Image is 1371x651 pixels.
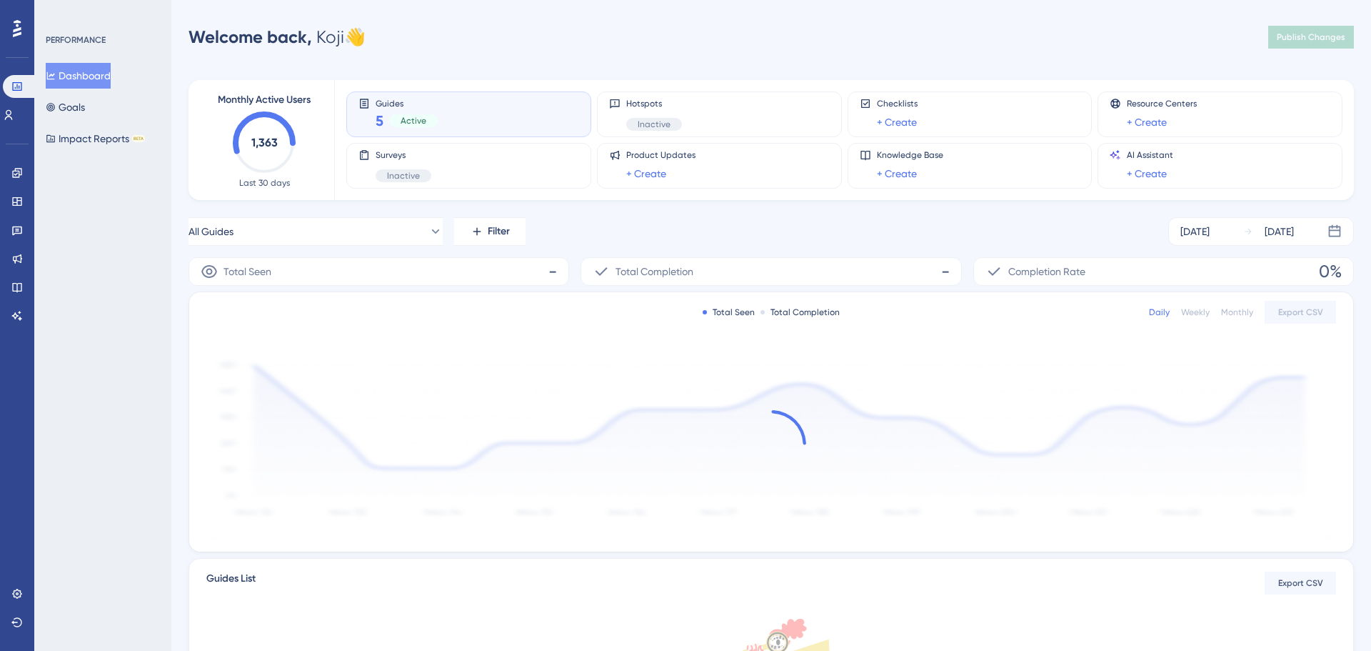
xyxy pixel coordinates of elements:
[548,260,557,283] span: -
[1180,223,1210,240] div: [DATE]
[189,26,366,49] div: Koji 👋
[1221,307,1253,318] div: Monthly
[387,170,420,182] span: Inactive
[626,98,682,109] span: Hotspots
[1127,98,1197,109] span: Resource Centers
[638,119,671,130] span: Inactive
[1319,260,1342,283] span: 0%
[206,570,256,596] span: Guides List
[1127,149,1173,161] span: AI Assistant
[1008,263,1085,280] span: Completion Rate
[132,135,145,142] div: BETA
[454,217,526,246] button: Filter
[189,217,443,246] button: All Guides
[1278,307,1323,318] span: Export CSV
[46,94,85,120] button: Goals
[877,98,918,109] span: Checklists
[626,149,695,161] span: Product Updates
[1277,31,1345,43] span: Publish Changes
[46,63,111,89] button: Dashboard
[218,91,311,109] span: Monthly Active Users
[1181,307,1210,318] div: Weekly
[376,111,383,131] span: 5
[46,126,145,151] button: Impact ReportsBETA
[877,149,943,161] span: Knowledge Base
[46,34,106,46] div: PERFORMANCE
[376,149,431,161] span: Surveys
[941,260,950,283] span: -
[1149,307,1170,318] div: Daily
[189,223,233,240] span: All Guides
[760,307,840,318] div: Total Completion
[401,115,426,126] span: Active
[1127,114,1167,131] a: + Create
[626,165,666,182] a: + Create
[251,136,278,149] text: 1,363
[616,263,693,280] span: Total Completion
[1265,572,1336,595] button: Export CSV
[224,263,271,280] span: Total Seen
[877,114,917,131] a: + Create
[1265,301,1336,324] button: Export CSV
[189,26,312,47] span: Welcome back,
[1278,577,1323,589] span: Export CSV
[877,165,917,182] a: + Create
[1268,26,1354,49] button: Publish Changes
[239,177,290,189] span: Last 30 days
[488,223,510,240] span: Filter
[376,98,438,108] span: Guides
[1127,165,1167,182] a: + Create
[703,307,755,318] div: Total Seen
[1265,223,1294,240] div: [DATE]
